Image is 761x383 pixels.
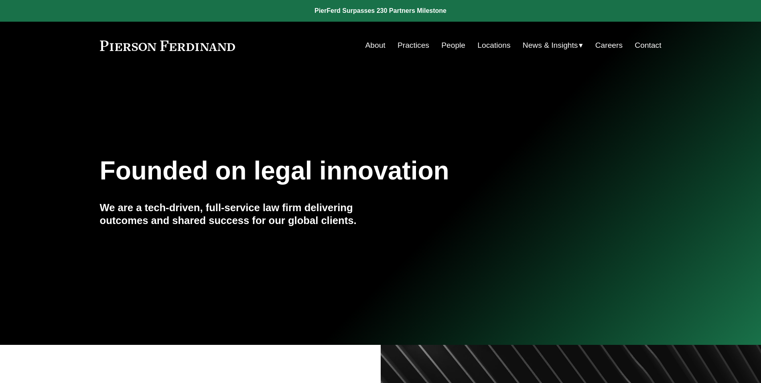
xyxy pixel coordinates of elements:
a: About [365,38,386,53]
span: News & Insights [523,39,578,53]
h4: We are a tech-driven, full-service law firm delivering outcomes and shared success for our global... [100,201,381,227]
a: folder dropdown [523,38,583,53]
a: Contact [635,38,661,53]
a: Practices [398,38,429,53]
a: Careers [595,38,623,53]
a: Locations [477,38,510,53]
a: People [441,38,465,53]
h1: Founded on legal innovation [100,156,568,185]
